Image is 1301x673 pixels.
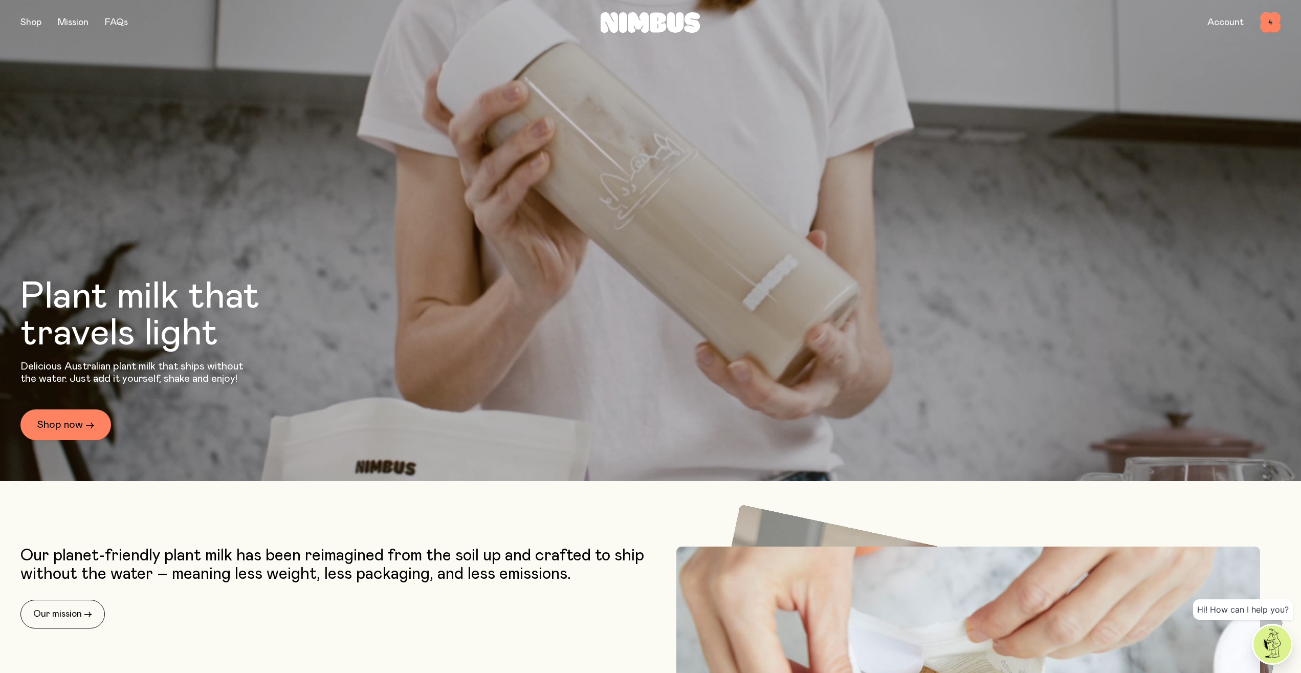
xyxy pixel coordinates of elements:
p: Our planet-friendly plant milk has been reimagined from the soil up and crafted to ship without t... [20,547,646,583]
img: agent [1253,625,1291,663]
button: 4 [1260,12,1281,33]
h1: Plant milk that travels light [20,278,315,352]
div: Hi! How can I help you? [1193,599,1293,620]
a: Our mission → [20,600,105,628]
a: Shop now → [20,409,111,440]
a: Account [1207,18,1244,27]
a: FAQs [105,18,128,27]
a: Mission [58,18,89,27]
p: Delicious Australian plant milk that ships without the water. Just add it yourself, shake and enjoy! [20,360,250,385]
